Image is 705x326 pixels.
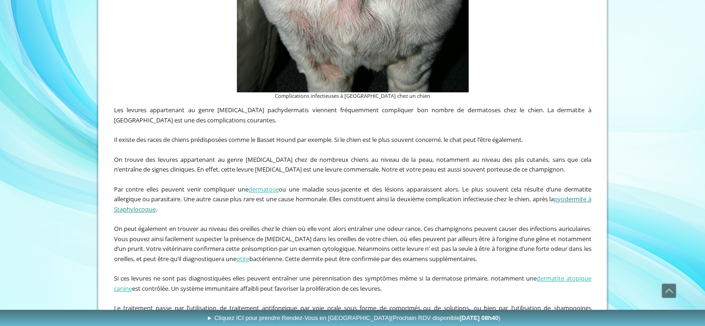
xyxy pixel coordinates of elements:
span: Par contre elles peuvent venir compliquer une ou une maladie sous-jacente et des lésions apparais... [114,185,591,213]
span: Les levures appartenant au genre [MEDICAL_DATA] pachydermatis viennent fréquemment compliquer bon... [114,106,591,124]
span: ► Cliquez ICI pour prendre Rendez-Vous en [GEOGRAPHIC_DATA] [207,314,501,321]
span: Si ces levures ne sont pas diagnostiquées elles peuvent entraîner une pérennisation des symptômes... [114,274,591,293]
a: pyodermite à Staphylocoque [114,195,591,213]
a: dermatite atopique canine [114,274,591,293]
a: Défiler vers le haut [661,283,676,298]
span: Il existe des races de chiens prédisposées comme le Basset Hound par exemple. Si le chien est le ... [114,135,523,144]
a: otite [236,255,249,263]
span: On trouve des levures appartenant au genre [MEDICAL_DATA] chez de nombreux chiens au niveau de la... [114,155,591,174]
b: [DATE] 08h40 [460,314,499,321]
span: (Prochain RDV disponible ) [391,314,501,321]
a: dermatose [248,185,279,193]
figcaption: Complications infectieuses à [GEOGRAPHIC_DATA] chez un chien [237,92,469,100]
span: Défiler vers le haut [662,284,676,298]
span: On peut également en trouver au niveau des oreilles chez le chien où elle vont alors entraîner un... [114,224,591,263]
